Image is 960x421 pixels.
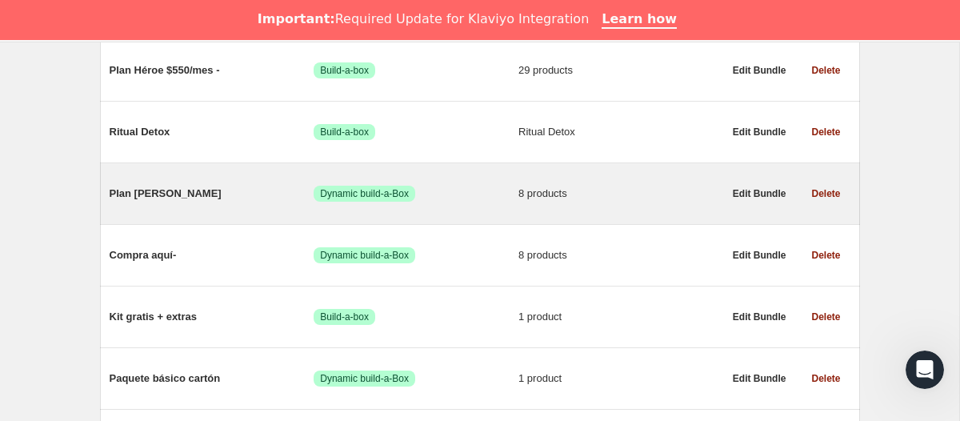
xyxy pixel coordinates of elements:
[320,187,409,200] span: Dynamic build-a-Box
[811,249,840,262] span: Delete
[258,11,335,26] b: Important:
[733,372,786,385] span: Edit Bundle
[733,311,786,323] span: Edit Bundle
[802,367,850,390] button: Delete
[733,187,786,200] span: Edit Bundle
[110,124,314,140] span: Ritual Detox
[802,306,850,328] button: Delete
[802,59,850,82] button: Delete
[723,121,796,143] button: Edit Bundle
[802,182,850,205] button: Delete
[518,62,723,78] span: 29 products
[723,59,796,82] button: Edit Bundle
[811,372,840,385] span: Delete
[110,186,314,202] span: Plan [PERSON_NAME]
[320,126,369,138] span: Build-a-box
[802,121,850,143] button: Delete
[258,11,589,27] div: Required Update for Klaviyo Integration
[110,309,314,325] span: Kit gratis + extras
[518,309,723,325] span: 1 product
[802,244,850,267] button: Delete
[733,64,786,77] span: Edit Bundle
[733,249,786,262] span: Edit Bundle
[723,244,796,267] button: Edit Bundle
[811,187,840,200] span: Delete
[110,62,314,78] span: Plan Héroe $550/mes -
[811,311,840,323] span: Delete
[811,126,840,138] span: Delete
[518,186,723,202] span: 8 products
[906,351,944,389] iframe: Intercom live chat
[723,306,796,328] button: Edit Bundle
[320,372,409,385] span: Dynamic build-a-Box
[602,11,677,29] a: Learn how
[320,249,409,262] span: Dynamic build-a-Box
[811,64,840,77] span: Delete
[733,126,786,138] span: Edit Bundle
[110,371,314,387] span: Paquete básico cartón
[320,311,369,323] span: Build-a-box
[518,124,723,140] span: Ritual Detox
[320,64,369,77] span: Build-a-box
[723,182,796,205] button: Edit Bundle
[518,371,723,387] span: 1 product
[518,247,723,263] span: 8 products
[110,247,314,263] span: Compra aquí-
[723,367,796,390] button: Edit Bundle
